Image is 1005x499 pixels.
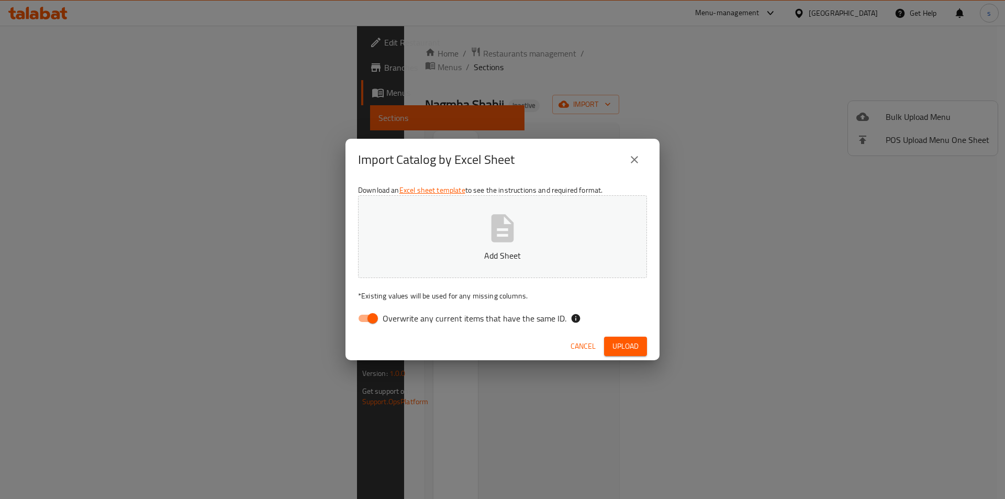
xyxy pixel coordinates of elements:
button: close [622,147,647,172]
button: Cancel [566,337,600,356]
button: Upload [604,337,647,356]
p: Add Sheet [374,249,631,262]
div: Download an to see the instructions and required format. [345,181,660,332]
h2: Import Catalog by Excel Sheet [358,151,515,168]
span: Upload [612,340,639,353]
svg: If the overwrite option isn't selected, then the items that match an existing ID will be ignored ... [571,313,581,324]
p: Existing values will be used for any missing columns. [358,291,647,301]
button: Add Sheet [358,195,647,278]
span: Overwrite any current items that have the same ID. [383,312,566,325]
span: Cancel [571,340,596,353]
a: Excel sheet template [399,183,465,197]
